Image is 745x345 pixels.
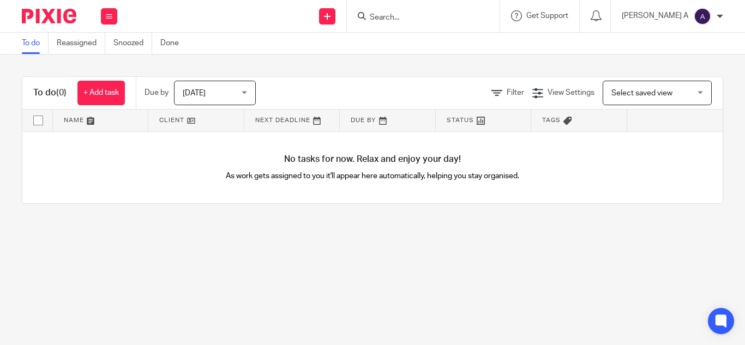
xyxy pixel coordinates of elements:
[22,33,49,54] a: To do
[77,81,125,105] a: + Add task
[507,89,524,96] span: Filter
[57,33,105,54] a: Reassigned
[113,33,152,54] a: Snoozed
[56,88,67,97] span: (0)
[611,89,672,97] span: Select saved view
[160,33,187,54] a: Done
[22,154,723,165] h4: No tasks for now. Relax and enjoy your day!
[548,89,594,96] span: View Settings
[183,89,206,97] span: [DATE]
[542,117,561,123] span: Tags
[622,10,688,21] p: [PERSON_NAME] A
[694,8,711,25] img: svg%3E
[33,87,67,99] h1: To do
[145,87,169,98] p: Due by
[197,171,548,181] p: As work gets assigned to you it'll appear here automatically, helping you stay organised.
[22,9,76,23] img: Pixie
[526,12,568,20] span: Get Support
[369,13,467,23] input: Search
